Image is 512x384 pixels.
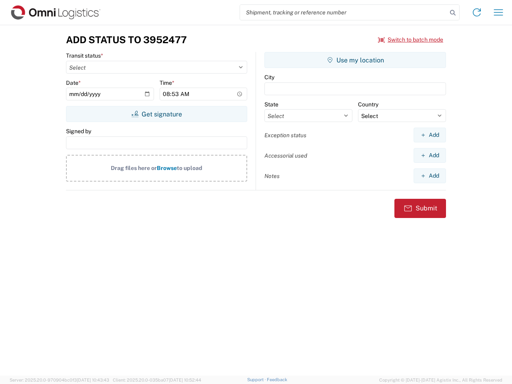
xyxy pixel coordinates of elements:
[378,33,443,46] button: Switch to batch mode
[264,172,280,180] label: Notes
[66,34,187,46] h3: Add Status to 3952477
[111,165,157,171] span: Drag files here or
[157,165,177,171] span: Browse
[414,148,446,163] button: Add
[160,79,174,86] label: Time
[379,376,502,384] span: Copyright © [DATE]-[DATE] Agistix Inc., All Rights Reserved
[264,132,306,139] label: Exception status
[66,79,81,86] label: Date
[264,152,307,159] label: Accessorial used
[264,101,278,108] label: State
[267,377,287,382] a: Feedback
[247,377,267,382] a: Support
[264,52,446,68] button: Use my location
[113,378,201,382] span: Client: 2025.20.0-035ba07
[66,106,247,122] button: Get signature
[414,168,446,183] button: Add
[66,52,103,59] label: Transit status
[169,378,201,382] span: [DATE] 10:52:44
[177,165,202,171] span: to upload
[10,378,109,382] span: Server: 2025.20.0-970904bc0f3
[77,378,109,382] span: [DATE] 10:43:43
[358,101,378,108] label: Country
[414,128,446,142] button: Add
[264,74,274,81] label: City
[394,199,446,218] button: Submit
[66,128,91,135] label: Signed by
[240,5,447,20] input: Shipment, tracking or reference number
